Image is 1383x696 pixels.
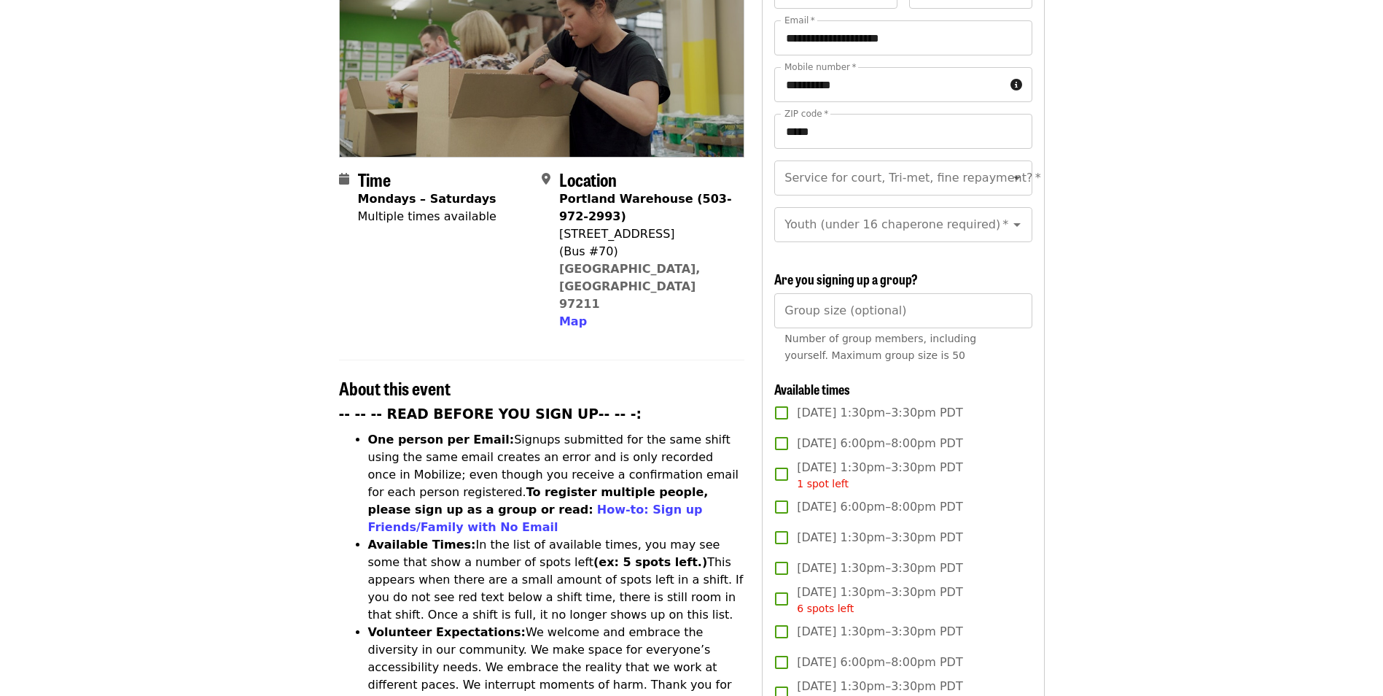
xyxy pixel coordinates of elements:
span: Map [559,314,587,328]
input: [object Object] [774,293,1032,328]
span: Number of group members, including yourself. Maximum group size is 50 [784,333,976,361]
label: ZIP code [784,109,828,118]
span: [DATE] 6:00pm–8:00pm PDT [797,654,962,671]
span: [DATE] 1:30pm–3:30pm PDT [797,584,962,616]
span: [DATE] 1:30pm–3:30pm PDT [797,459,962,492]
a: [GEOGRAPHIC_DATA], [GEOGRAPHIC_DATA] 97211 [559,262,701,311]
strong: Portland Warehouse (503-972-2993) [559,192,732,223]
strong: Mondays – Saturdays [358,192,496,206]
strong: (ex: 5 spots left.) [593,555,707,569]
strong: One person per Email: [368,433,515,446]
span: Are you signing up a group? [774,269,918,288]
div: Multiple times available [358,208,496,225]
span: Available times [774,379,850,398]
span: [DATE] 6:00pm–8:00pm PDT [797,435,962,452]
a: How-to: Sign up Friends/Family with No Email [368,503,703,534]
label: Mobile number [784,63,856,71]
strong: Available Times: [368,538,476,552]
span: [DATE] 1:30pm–3:30pm PDT [797,404,962,422]
div: [STREET_ADDRESS] [559,225,733,243]
strong: To register multiple people, please sign up as a group or read: [368,485,709,517]
input: Email [774,20,1032,55]
span: 6 spots left [797,603,854,614]
div: (Bus #70) [559,243,733,260]
i: map-marker-alt icon [542,172,550,186]
i: circle-info icon [1010,78,1022,92]
span: [DATE] 1:30pm–3:30pm PDT [797,560,962,577]
input: Mobile number [774,67,1004,102]
span: Location [559,166,617,192]
button: Map [559,313,587,330]
li: Signups submitted for the same shift using the same email creates an error and is only recorded o... [368,431,745,536]
strong: Volunteer Expectations: [368,625,526,639]
input: ZIP code [774,114,1032,149]
span: [DATE] 6:00pm–8:00pm PDT [797,498,962,516]
span: Time [358,166,391,192]
span: [DATE] 1:30pm–3:30pm PDT [797,623,962,641]
span: 1 spot left [797,478,849,490]
label: Email [784,16,815,25]
i: calendar icon [339,172,349,186]
span: [DATE] 1:30pm–3:30pm PDT [797,529,962,546]
strong: -- -- -- READ BEFORE YOU SIGN UP-- -- -: [339,406,642,422]
li: In the list of available times, you may see some that show a number of spots left This appears wh... [368,536,745,624]
button: Open [1007,168,1027,188]
span: About this event [339,375,451,401]
button: Open [1007,214,1027,235]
